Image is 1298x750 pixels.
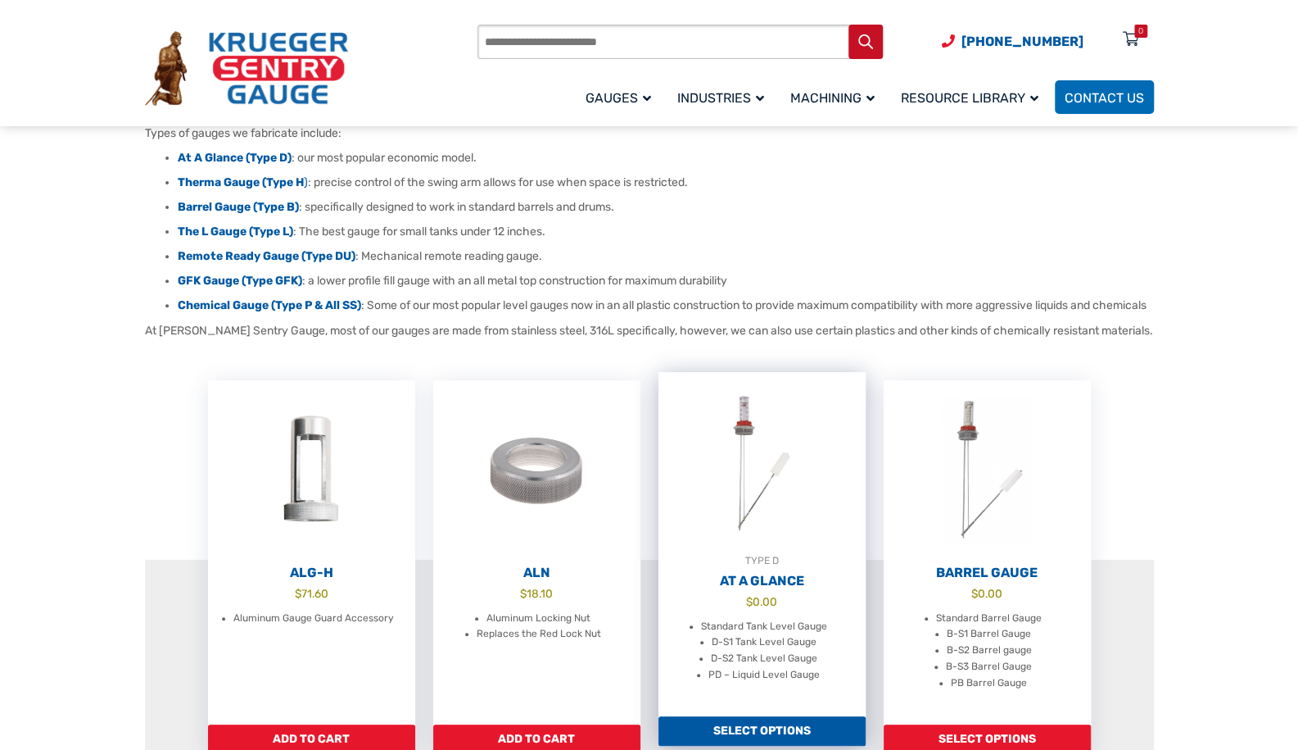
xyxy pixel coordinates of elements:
[145,125,1154,142] p: Types of gauges we fabricate include:
[433,380,640,725] a: ALN $18.10 Aluminum Locking Nut Replaces the Red Lock Nut
[145,31,348,107] img: Krueger Sentry Gauge
[901,90,1038,106] span: Resource Library
[746,595,777,608] bdi: 0.00
[178,225,293,239] a: The L Gauge (Type L)
[178,224,1154,240] li: : The best gauge for small tanks under 12 inches.
[178,248,1154,265] li: : Mechanical remote reading gauge.
[947,626,1031,643] li: B-S1 Barrel Gauge
[658,573,866,589] h2: At A Glance
[658,716,866,746] a: Add to cart: “At A Glance”
[1138,25,1143,38] div: 0
[178,175,1154,191] li: : precise control of the swing arm allows for use when space is restricted.
[790,90,875,106] span: Machining
[520,587,527,600] span: $
[677,90,764,106] span: Industries
[667,78,780,116] a: Industries
[961,34,1083,49] span: [PHONE_NUMBER]
[208,380,415,561] img: ALG-OF
[947,643,1032,659] li: B-S2 Barrel gauge
[178,200,299,214] a: Barrel Gauge (Type B)
[520,587,553,600] bdi: 18.10
[1065,90,1144,106] span: Contact Us
[712,634,816,651] li: D-S1 Tank Level Gauge
[658,552,866,569] div: TYPE D
[884,565,1091,581] h2: Barrel Gauge
[942,31,1083,52] a: Phone Number (920) 434-8860
[936,611,1042,627] li: Standard Barrel Gauge
[1055,80,1154,114] a: Contact Us
[658,372,866,552] img: At A Glance
[178,150,1154,166] li: : our most popular economic model.
[576,78,667,116] a: Gauges
[708,667,820,684] li: PD – Liquid Level Gauge
[178,298,1154,314] li: : Some of our most popular level gauges now in an all plastic construction to provide maximum com...
[178,151,292,165] a: At A Glance (Type D)
[178,249,355,263] a: Remote Ready Gauge (Type DU)
[884,380,1091,561] img: Barrel Gauge
[295,587,301,600] span: $
[145,322,1154,339] p: At [PERSON_NAME] Sentry Gauge, most of our gauges are made from stainless steel, 316L specificall...
[486,611,590,627] li: Aluminum Locking Nut
[711,651,817,667] li: D-S2 Tank Level Gauge
[658,372,866,716] a: TYPE DAt A Glance $0.00 Standard Tank Level Gauge D-S1 Tank Level Gauge D-S2 Tank Level Gauge PD ...
[208,380,415,725] a: ALG-H $71.60 Aluminum Gauge Guard Accessory
[178,199,1154,216] li: : specifically designed to work in standard barrels and drums.
[433,380,640,561] img: ALN
[178,298,361,312] a: Chemical Gauge (Type P & All SS)
[208,565,415,581] h2: ALG-H
[946,659,1032,675] li: B-S3 Barrel Gauge
[178,175,308,189] a: Therma Gauge (Type H)
[780,78,891,116] a: Machining
[971,587,1002,600] bdi: 0.00
[701,619,827,635] li: Standard Tank Level Gauge
[477,626,601,643] li: Replaces the Red Lock Nut
[951,675,1027,692] li: PB Barrel Gauge
[884,380,1091,725] a: Barrel Gauge $0.00 Standard Barrel Gauge B-S1 Barrel Gauge B-S2 Barrel gauge B-S3 Barrel Gauge PB...
[586,90,651,106] span: Gauges
[433,565,640,581] h2: ALN
[891,78,1055,116] a: Resource Library
[295,587,328,600] bdi: 71.60
[178,273,1154,289] li: : a lower profile fill gauge with an all metal top construction for maximum durability
[746,595,753,608] span: $
[971,587,978,600] span: $
[178,175,304,189] strong: Therma Gauge (Type H
[233,611,394,627] li: Aluminum Gauge Guard Accessory
[178,274,302,288] a: GFK Gauge (Type GFK)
